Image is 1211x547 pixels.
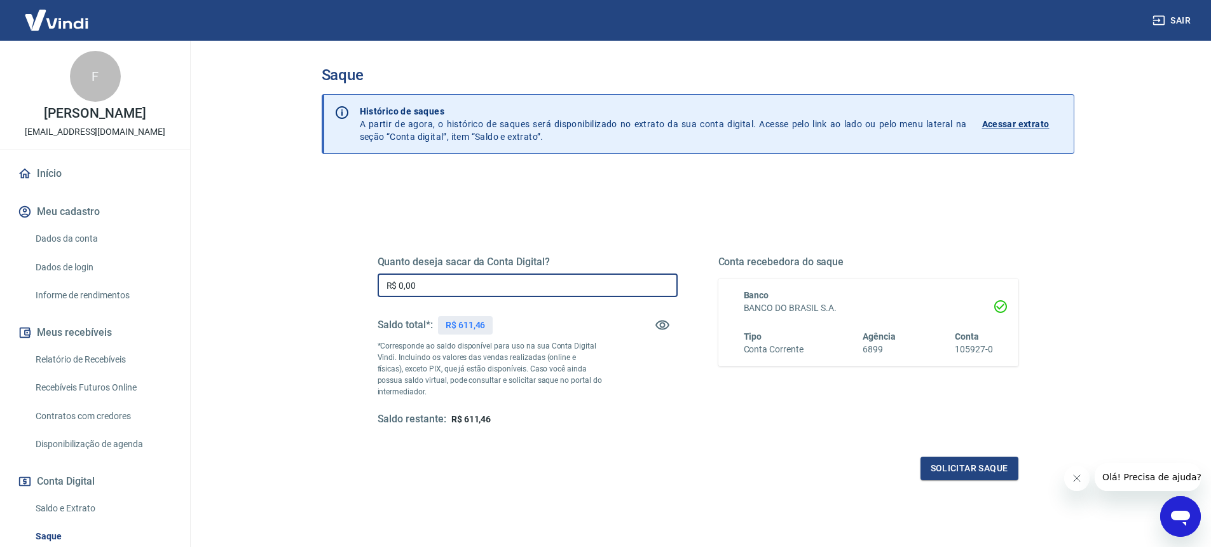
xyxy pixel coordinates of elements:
h5: Saldo restante: [378,413,446,426]
button: Solicitar saque [920,457,1018,480]
span: Olá! Precisa de ajuda? [8,9,107,19]
a: Disponibilização de agenda [31,431,175,457]
h6: 6899 [863,343,896,356]
h3: Saque [322,66,1074,84]
p: [EMAIL_ADDRESS][DOMAIN_NAME] [25,125,165,139]
a: Recebíveis Futuros Online [31,375,175,401]
div: F [70,51,121,102]
a: Informe de rendimentos [31,282,175,308]
iframe: Fechar mensagem [1064,466,1090,491]
button: Sair [1150,9,1196,32]
a: Contratos com credores [31,403,175,429]
iframe: Mensagem da empresa [1095,463,1201,491]
a: Início [15,160,175,188]
h5: Saldo total*: [378,319,433,331]
p: R$ 611,46 [446,319,486,332]
button: Meus recebíveis [15,319,175,347]
span: Tipo [744,331,762,342]
a: Dados de login [31,254,175,280]
h6: 105927-0 [955,343,993,356]
button: Conta Digital [15,467,175,495]
a: Dados da conta [31,226,175,252]
h6: Conta Corrente [744,343,804,356]
p: *Corresponde ao saldo disponível para uso na sua Conta Digital Vindi. Incluindo os valores das ve... [378,340,603,398]
iframe: Botão para abrir a janela de mensagens [1160,496,1201,537]
a: Relatório de Recebíveis [31,347,175,373]
span: Agência [863,331,896,342]
p: Histórico de saques [360,105,967,118]
span: R$ 611,46 [451,414,491,424]
p: Acessar extrato [982,118,1050,130]
p: [PERSON_NAME] [44,107,146,120]
h5: Conta recebedora do saque [718,256,1018,268]
span: Banco [744,290,769,300]
h6: BANCO DO BRASIL S.A. [744,301,993,315]
a: Acessar extrato [982,105,1064,143]
span: Conta [955,331,979,342]
a: Saldo e Extrato [31,495,175,522]
img: Vindi [15,1,98,39]
button: Meu cadastro [15,198,175,226]
h5: Quanto deseja sacar da Conta Digital? [378,256,678,268]
p: A partir de agora, o histórico de saques será disponibilizado no extrato da sua conta digital. Ac... [360,105,967,143]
